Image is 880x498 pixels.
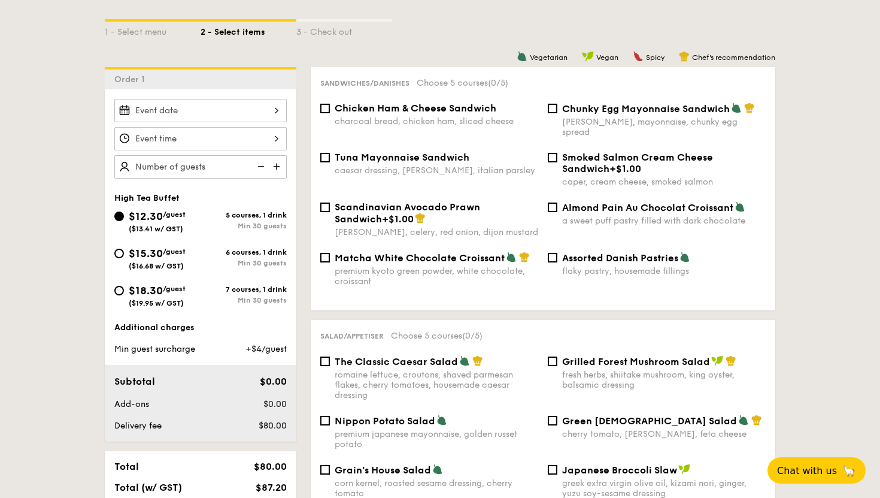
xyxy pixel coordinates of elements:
div: 5 courses, 1 drink [201,211,287,219]
div: caesar dressing, [PERSON_NAME], italian parsley [335,165,538,176]
span: $15.30 [129,247,163,260]
img: icon-chef-hat.a58ddaea.svg [415,213,426,224]
img: icon-vegan.f8ff3823.svg [678,464,690,475]
span: $80.00 [259,421,287,431]
div: a sweet puff pastry filled with dark chocolate [562,216,766,226]
span: $12.30 [129,210,163,223]
img: icon-reduce.1d2dbef1.svg [251,155,269,178]
span: Sandwiches/Danishes [320,79,409,87]
input: $15.30/guest($16.68 w/ GST)6 courses, 1 drinkMin 30 guests [114,249,124,258]
input: Event date [114,99,287,122]
img: icon-chef-hat.a58ddaea.svg [472,355,483,366]
span: +$1.00 [609,163,641,174]
img: icon-vegan.f8ff3823.svg [582,51,594,62]
input: Event time [114,127,287,150]
input: Matcha White Chocolate Croissantpremium kyoto green powder, white chocolate, croissant [320,253,330,262]
img: icon-vegetarian.fe4039eb.svg [432,464,443,475]
img: icon-vegetarian.fe4039eb.svg [679,252,690,262]
span: Subtotal [114,376,155,387]
input: Smoked Salmon Cream Cheese Sandwich+$1.00caper, cream cheese, smoked salmon [548,153,557,162]
input: $12.30/guest($13.41 w/ GST)5 courses, 1 drinkMin 30 guests [114,212,124,221]
span: Chicken Ham & Cheese Sandwich [335,102,496,114]
span: Tuna Mayonnaise Sandwich [335,152,469,163]
div: cherry tomato, [PERSON_NAME], feta cheese [562,429,766,439]
div: flaky pastry, housemade fillings [562,266,766,276]
span: Total (w/ GST) [114,482,182,493]
span: $0.00 [263,399,287,409]
span: Matcha White Chocolate Croissant [335,252,505,264]
div: fresh herbs, shiitake mushroom, king oyster, balsamic dressing [562,370,766,390]
button: Chat with us🦙 [767,457,866,484]
input: Almond Pain Au Chocolat Croissanta sweet puff pastry filled with dark chocolate [548,203,557,212]
span: Spicy [646,53,664,62]
img: icon-chef-hat.a58ddaea.svg [744,102,755,113]
span: $87.20 [256,482,287,493]
img: icon-vegetarian.fe4039eb.svg [517,51,527,62]
img: icon-spicy.37a8142b.svg [633,51,644,62]
span: Total [114,461,139,472]
div: premium japanese mayonnaise, golden russet potato [335,429,538,449]
img: icon-vegetarian.fe4039eb.svg [459,355,470,366]
span: Assorted Danish Pastries [562,252,678,264]
div: 7 courses, 1 drink [201,285,287,294]
span: +$4/guest [245,344,287,354]
span: Chef's recommendation [692,53,775,62]
div: romaine lettuce, croutons, shaved parmesan flakes, cherry tomatoes, housemade caesar dressing [335,370,538,400]
img: icon-add.58712e84.svg [269,155,287,178]
img: icon-vegetarian.fe4039eb.svg [506,252,517,262]
span: (0/5) [488,78,508,88]
img: icon-chef-hat.a58ddaea.svg [519,252,530,262]
span: Order 1 [114,74,150,84]
span: The Classic Caesar Salad [335,356,458,367]
span: $80.00 [254,461,287,472]
div: Min 30 guests [201,222,287,230]
span: /guest [163,210,186,219]
div: 6 courses, 1 drink [201,248,287,256]
div: premium kyoto green powder, white chocolate, croissant [335,266,538,286]
img: icon-vegetarian.fe4039eb.svg [436,415,447,425]
input: Number of guests [114,155,287,179]
span: Grain's House Salad [335,464,431,476]
img: icon-vegetarian.fe4039eb.svg [731,102,742,113]
div: [PERSON_NAME], celery, red onion, dijon mustard [335,227,538,237]
span: Nippon Potato Salad [335,415,435,427]
input: Assorted Danish Pastriesflaky pastry, housemade fillings [548,253,557,262]
span: 🦙 [842,464,856,478]
img: icon-vegan.f8ff3823.svg [711,355,723,366]
span: ($16.68 w/ GST) [129,262,184,270]
div: 2 - Select items [201,22,296,38]
div: 3 - Check out [296,22,392,38]
div: caper, cream cheese, smoked salmon [562,177,766,187]
span: Green [DEMOGRAPHIC_DATA] Salad [562,415,737,427]
input: Chicken Ham & Cheese Sandwichcharcoal bread, chicken ham, sliced cheese [320,104,330,113]
img: icon-chef-hat.a58ddaea.svg [679,51,690,62]
input: Scandinavian Avocado Prawn Sandwich+$1.00[PERSON_NAME], celery, red onion, dijon mustard [320,203,330,212]
img: icon-vegetarian.fe4039eb.svg [735,201,745,212]
span: Salad/Appetiser [320,332,384,340]
input: Grain's House Saladcorn kernel, roasted sesame dressing, cherry tomato [320,465,330,475]
span: +$1.00 [382,213,414,225]
span: $0.00 [260,376,287,387]
input: The Classic Caesar Saladromaine lettuce, croutons, shaved parmesan flakes, cherry tomatoes, house... [320,357,330,366]
input: $18.30/guest($19.95 w/ GST)7 courses, 1 drinkMin 30 guests [114,286,124,295]
div: Min 30 guests [201,259,287,267]
span: Chunky Egg Mayonnaise Sandwich [562,103,730,114]
span: ($13.41 w/ GST) [129,225,183,233]
span: (0/5) [462,331,483,341]
span: ($19.95 w/ GST) [129,299,184,307]
input: Green [DEMOGRAPHIC_DATA] Saladcherry tomato, [PERSON_NAME], feta cheese [548,416,557,425]
span: Japanese Broccoli Slaw [562,464,677,476]
span: Vegan [596,53,618,62]
span: Grilled Forest Mushroom Salad [562,356,710,367]
span: Min guest surcharge [114,344,195,354]
span: Choose 5 courses [417,78,508,88]
input: Grilled Forest Mushroom Saladfresh herbs, shiitake mushroom, king oyster, balsamic dressing [548,357,557,366]
span: Chat with us [777,465,837,476]
img: icon-chef-hat.a58ddaea.svg [726,355,736,366]
img: icon-chef-hat.a58ddaea.svg [751,415,762,425]
div: [PERSON_NAME], mayonnaise, chunky egg spread [562,117,766,137]
input: Nippon Potato Saladpremium japanese mayonnaise, golden russet potato [320,416,330,425]
div: 1 - Select menu [105,22,201,38]
img: icon-vegetarian.fe4039eb.svg [738,415,749,425]
input: Japanese Broccoli Slawgreek extra virgin olive oil, kizami nori, ginger, yuzu soy-sesame dressing [548,465,557,475]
